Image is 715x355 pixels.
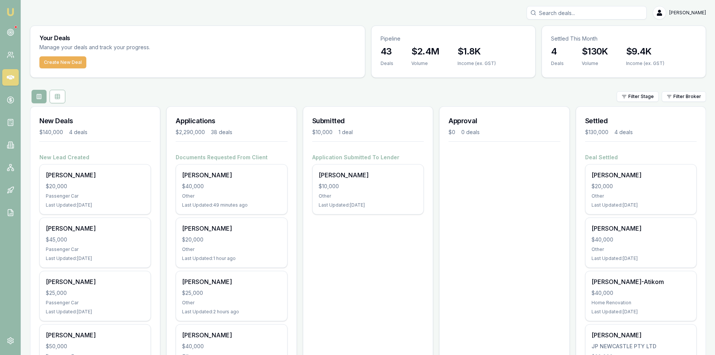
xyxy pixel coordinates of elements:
[669,10,706,16] span: [PERSON_NAME]
[592,277,690,286] div: [PERSON_NAME]-Atikom
[46,246,145,252] div: Passenger Car
[46,236,145,243] div: $45,000
[176,128,205,136] div: $2,290,000
[592,343,690,350] div: JP NEWCASTLE PTY LTD
[617,91,659,102] button: Filter Stage
[46,277,145,286] div: [PERSON_NAME]
[411,45,440,57] h3: $2.4M
[592,246,690,252] div: Other
[39,35,356,41] h3: Your Deals
[39,116,151,126] h3: New Deals
[381,45,393,57] h3: 43
[46,183,145,190] div: $20,000
[46,343,145,350] div: $50,000
[182,289,281,297] div: $25,000
[381,35,526,42] p: Pipeline
[592,331,690,340] div: [PERSON_NAME]
[592,193,690,199] div: Other
[312,154,424,161] h4: Application Submitted To Lender
[182,193,281,199] div: Other
[551,45,564,57] h3: 4
[582,45,608,57] h3: $130K
[312,128,333,136] div: $10,000
[176,116,287,126] h3: Applications
[626,45,664,57] h3: $9.4K
[182,236,281,243] div: $20,000
[626,60,664,66] div: Income (ex. GST)
[319,183,417,190] div: $10,000
[449,116,560,126] h3: Approval
[592,300,690,306] div: Home Renovation
[592,289,690,297] div: $40,000
[182,246,281,252] div: Other
[551,60,564,66] div: Deals
[6,8,15,17] img: emu-icon-u.png
[592,309,690,315] div: Last Updated: [DATE]
[592,224,690,233] div: [PERSON_NAME]
[458,45,496,57] h3: $1.8K
[182,309,281,315] div: Last Updated: 2 hours ago
[628,94,654,100] span: Filter Stage
[46,331,145,340] div: [PERSON_NAME]
[46,171,145,180] div: [PERSON_NAME]
[582,60,608,66] div: Volume
[662,91,706,102] button: Filter Broker
[381,60,393,66] div: Deals
[614,128,633,136] div: 4 deals
[339,128,353,136] div: 1 deal
[592,183,690,190] div: $20,000
[46,309,145,315] div: Last Updated: [DATE]
[182,224,281,233] div: [PERSON_NAME]
[551,35,697,42] p: Settled This Month
[585,128,608,136] div: $130,000
[182,183,281,190] div: $40,000
[182,300,281,306] div: Other
[46,224,145,233] div: [PERSON_NAME]
[39,128,63,136] div: $140,000
[319,202,417,208] div: Last Updated: [DATE]
[182,331,281,340] div: [PERSON_NAME]
[182,171,281,180] div: [PERSON_NAME]
[319,171,417,180] div: [PERSON_NAME]
[592,171,690,180] div: [PERSON_NAME]
[182,343,281,350] div: $40,000
[39,154,151,161] h4: New Lead Created
[527,6,647,20] input: Search deals
[46,289,145,297] div: $25,000
[211,128,232,136] div: 38 deals
[39,56,86,68] button: Create New Deal
[46,300,145,306] div: Passenger Car
[46,255,145,261] div: Last Updated: [DATE]
[69,128,87,136] div: 4 deals
[592,255,690,261] div: Last Updated: [DATE]
[182,202,281,208] div: Last Updated: 49 minutes ago
[319,193,417,199] div: Other
[411,60,440,66] div: Volume
[176,154,287,161] h4: Documents Requested From Client
[592,236,690,243] div: $40,000
[46,202,145,208] div: Last Updated: [DATE]
[312,116,424,126] h3: Submitted
[182,277,281,286] div: [PERSON_NAME]
[592,202,690,208] div: Last Updated: [DATE]
[585,154,697,161] h4: Deal Settled
[461,128,480,136] div: 0 deals
[449,128,455,136] div: $0
[585,116,697,126] h3: Settled
[182,255,281,261] div: Last Updated: 1 hour ago
[458,60,496,66] div: Income (ex. GST)
[46,193,145,199] div: Passenger Car
[673,94,701,100] span: Filter Broker
[39,43,232,52] p: Manage your deals and track your progress.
